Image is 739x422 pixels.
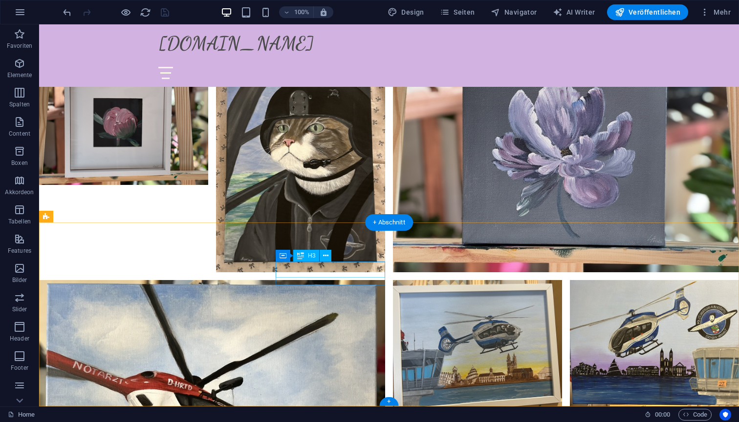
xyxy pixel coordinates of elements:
h6: Session-Zeit [645,409,671,421]
div: + [379,397,398,406]
p: Content [9,130,30,138]
span: Design [388,7,424,17]
p: Boxen [11,159,28,167]
p: Akkordeon [5,188,34,196]
p: Favoriten [7,42,32,50]
span: Veröffentlichen [615,7,680,17]
button: Navigator [487,4,541,20]
h6: 100% [294,6,309,18]
button: AI Writer [549,4,599,20]
p: Features [8,247,31,255]
p: Footer [11,364,28,372]
p: Spalten [9,100,30,108]
div: Design (Strg+Alt+Y) [384,4,428,20]
p: Elemente [7,71,32,79]
button: reload [139,6,151,18]
a: Klick, um Auswahl aufzuheben. Doppelklick öffnet Seitenverwaltung [8,409,35,421]
p: Formular [7,393,32,401]
button: Usercentrics [719,409,731,421]
i: Rückgängig: Sprachen ändern (Strg+Z) [62,7,73,18]
button: 100% [279,6,314,18]
i: Seite neu laden [140,7,151,18]
button: Code [678,409,712,421]
span: Seiten [440,7,475,17]
span: AI Writer [553,7,595,17]
span: 00 00 [655,409,670,421]
p: Header [10,335,29,342]
button: Seiten [436,4,479,20]
span: : [662,411,663,418]
button: Mehr [696,4,735,20]
p: Bilder [12,276,27,284]
span: Mehr [700,7,731,17]
span: Navigator [491,7,537,17]
button: Veröffentlichen [607,4,688,20]
p: Tabellen [8,218,31,225]
span: Code [683,409,707,421]
p: Slider [12,305,27,313]
div: + Abschnitt [365,214,413,231]
span: H3 [308,253,315,259]
button: Design [384,4,428,20]
button: undo [61,6,73,18]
